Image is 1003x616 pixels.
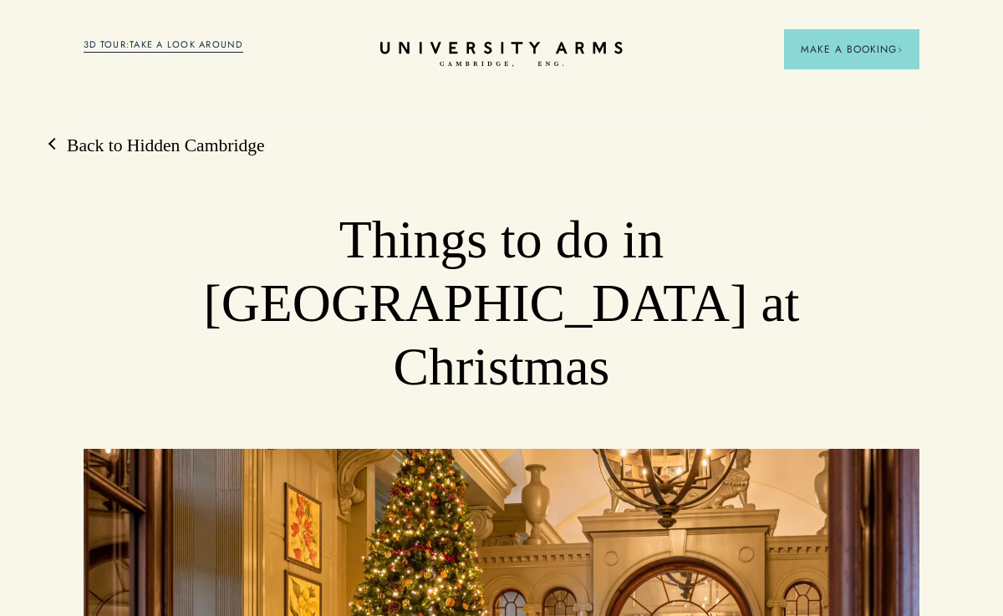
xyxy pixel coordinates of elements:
[897,47,903,53] img: Arrow icon
[801,42,903,57] span: Make a Booking
[84,38,243,53] a: 3D TOUR:TAKE A LOOK AROUND
[50,134,265,158] a: Back to Hidden Cambridge
[784,29,919,69] button: Make a BookingArrow icon
[380,42,623,68] a: Home
[167,208,836,399] h1: Things to do in [GEOGRAPHIC_DATA] at Christmas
